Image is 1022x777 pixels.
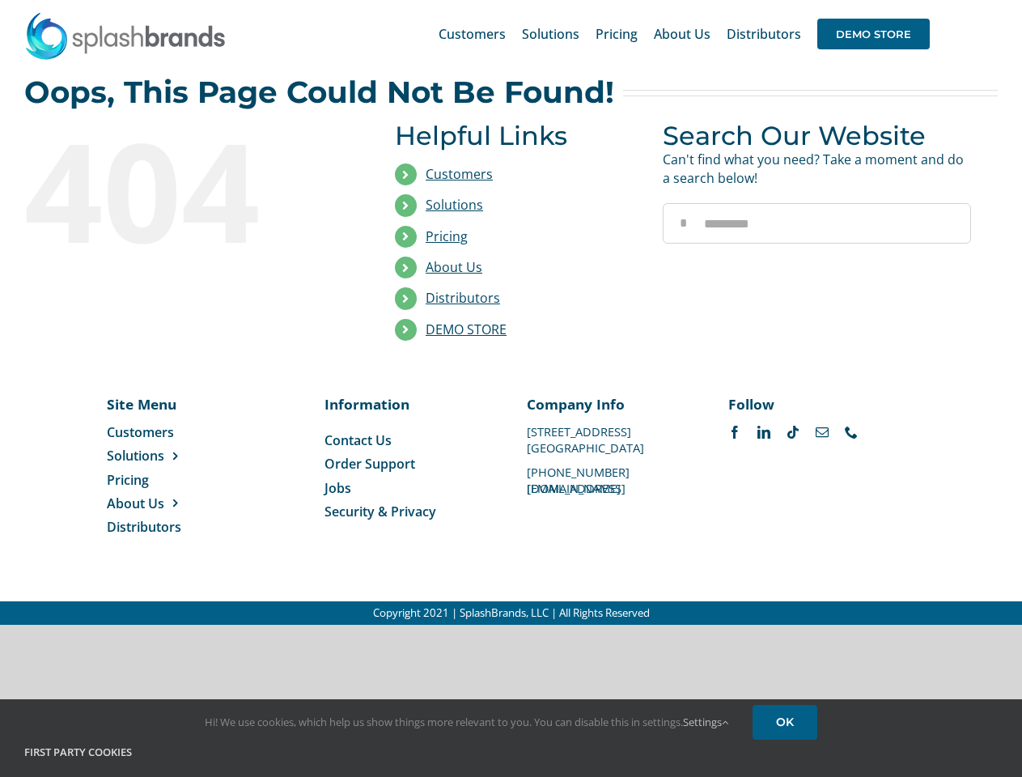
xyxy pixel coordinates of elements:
span: Customers [107,423,174,441]
input: Search... [663,203,971,244]
p: Follow [728,394,899,414]
a: About Us [107,495,216,512]
a: Security & Privacy [324,503,495,520]
span: Customers [439,28,506,40]
input: Search [663,203,703,244]
span: About Us [107,495,164,512]
span: Order Support [324,455,415,473]
a: Distributors [426,289,500,307]
a: mail [816,426,829,439]
span: Distributors [107,518,181,536]
a: linkedin [757,426,770,439]
a: tiktok [787,426,799,439]
span: Pricing [107,471,149,489]
div: 404 [24,121,333,258]
a: Contact Us [324,431,495,449]
h2: Oops, This Page Could Not Be Found! [24,76,614,108]
a: facebook [728,426,741,439]
a: Pricing [426,227,468,245]
span: Contact Us [324,431,392,449]
p: Information [324,394,495,414]
p: Can't find what you need? Take a moment and do a search below! [663,151,971,187]
a: Solutions [426,196,483,214]
p: Site Menu [107,394,216,414]
h3: Helpful Links [395,121,638,151]
a: Customers [439,8,506,60]
span: Solutions [522,28,579,40]
a: DEMO STORE [817,8,930,60]
h4: First Party Cookies [24,745,998,761]
a: Customers [426,165,493,183]
a: Customers [107,423,216,441]
span: Hi! We use cookies, which help us show things more relevant to you. You can disable this in setti... [205,715,728,729]
span: About Us [654,28,710,40]
a: Jobs [324,479,495,497]
h3: Search Our Website [663,121,971,151]
a: Distributors [727,8,801,60]
nav: Main Menu [439,8,930,60]
span: DEMO STORE [817,19,930,49]
a: Distributors [107,518,216,536]
a: Pricing [107,471,216,489]
nav: Menu [107,423,216,537]
a: phone [845,426,858,439]
a: OK [753,705,817,740]
a: Settings [683,715,728,729]
a: Pricing [596,8,638,60]
span: Distributors [727,28,801,40]
a: About Us [426,258,482,276]
span: Jobs [324,479,351,497]
span: Pricing [596,28,638,40]
img: SplashBrands.com Logo [24,11,227,60]
a: Solutions [107,447,216,465]
nav: Menu [324,431,495,521]
span: Security & Privacy [324,503,436,520]
p: Company Info [527,394,698,414]
a: DEMO STORE [426,321,507,338]
span: Solutions [107,447,164,465]
a: Order Support [324,455,495,473]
